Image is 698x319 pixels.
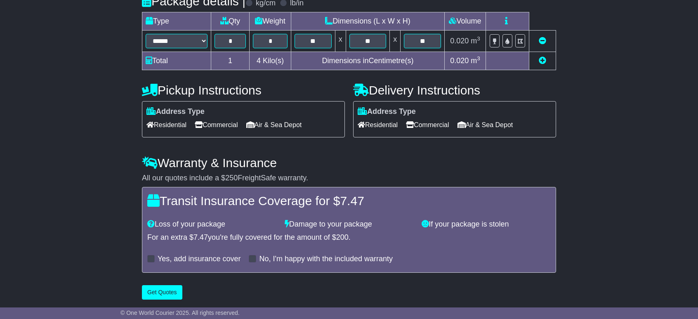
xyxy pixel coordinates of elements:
td: Kilo(s) [250,52,291,70]
span: © One World Courier 2025. All rights reserved. [120,310,240,316]
span: 250 [225,174,238,182]
span: 0.020 [450,57,469,65]
div: All our quotes include a $ FreightSafe warranty. [142,174,556,183]
h4: Transit Insurance Coverage for $ [147,194,551,208]
span: 0.020 [450,37,469,45]
td: 1 [211,52,250,70]
td: Weight [250,12,291,31]
span: 7.47 [193,233,208,241]
label: No, I'm happy with the included warranty [259,255,393,264]
span: 200 [336,233,349,241]
td: x [335,31,346,52]
a: Remove this item [539,37,546,45]
h4: Pickup Instructions [142,83,345,97]
span: Residential [358,118,398,131]
label: Yes, add insurance cover [158,255,241,264]
button: Get Quotes [142,285,182,300]
span: Air & Sea Depot [457,118,513,131]
td: Dimensions in Centimetre(s) [291,52,444,70]
td: x [390,31,401,52]
td: Type [142,12,211,31]
span: 7.47 [340,194,364,208]
label: Address Type [146,107,205,116]
span: m [471,37,480,45]
h4: Warranty & Insurance [142,156,556,170]
h4: Delivery Instructions [353,83,556,97]
div: Damage to your package [281,220,418,229]
label: Address Type [358,107,416,116]
td: Total [142,52,211,70]
sup: 3 [477,35,480,42]
sup: 3 [477,55,480,61]
span: Residential [146,118,186,131]
span: 4 [257,57,261,65]
a: Add new item [539,57,546,65]
span: m [471,57,480,65]
td: Qty [211,12,250,31]
span: Commercial [195,118,238,131]
td: Dimensions (L x W x H) [291,12,444,31]
span: Commercial [406,118,449,131]
div: Loss of your package [143,220,281,229]
span: Air & Sea Depot [246,118,302,131]
td: Volume [444,12,486,31]
div: For an extra $ you're fully covered for the amount of $ . [147,233,551,242]
div: If your package is stolen [417,220,555,229]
